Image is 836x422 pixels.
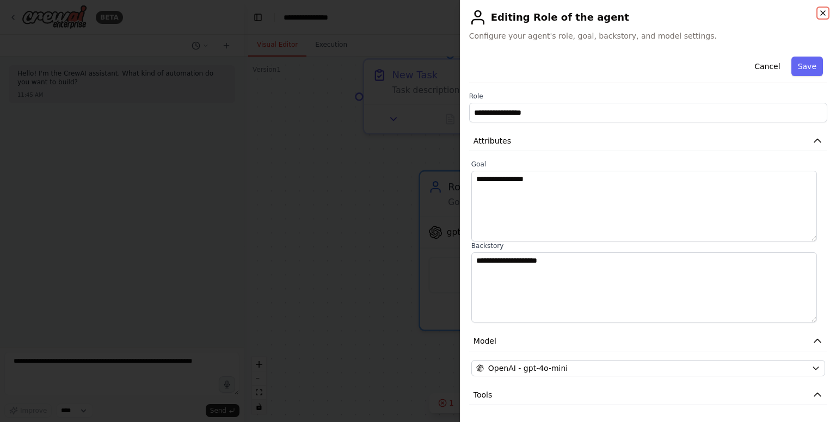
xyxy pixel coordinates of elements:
[474,389,493,400] span: Tools
[469,385,827,405] button: Tools
[474,336,496,346] span: Model
[469,92,827,101] label: Role
[791,57,823,76] button: Save
[469,131,827,151] button: Attributes
[471,241,825,250] label: Backstory
[469,30,827,41] span: Configure your agent's role, goal, backstory, and model settings.
[469,331,827,351] button: Model
[469,9,827,26] h2: Editing Role of the agent
[471,360,825,376] button: OpenAI - gpt-4o-mini
[488,363,568,374] span: OpenAI - gpt-4o-mini
[748,57,786,76] button: Cancel
[471,160,825,169] label: Goal
[474,135,511,146] span: Attributes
